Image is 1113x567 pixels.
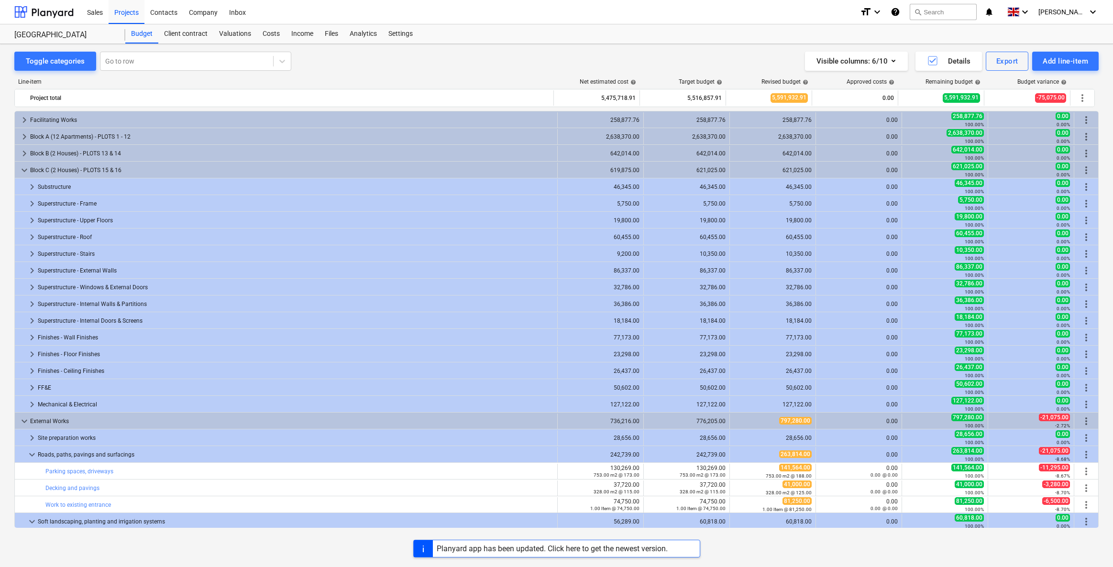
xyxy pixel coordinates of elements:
[158,24,213,44] div: Client contract
[1057,406,1070,412] small: 0.00%
[648,418,726,425] div: 776,205.00
[820,200,898,207] div: 0.00
[1080,349,1092,360] span: More actions
[820,217,898,224] div: 0.00
[648,435,726,441] div: 28,656.00
[734,184,812,190] div: 46,345.00
[820,167,898,174] div: 0.00
[1080,114,1092,126] span: More actions
[562,251,639,257] div: 9,200.00
[715,79,722,85] span: help
[1043,55,1088,67] div: Add line-item
[951,414,984,421] span: 797,280.00
[965,172,984,177] small: 100.00%
[1080,466,1092,477] span: More actions
[38,347,553,362] div: Finishes - Floor Finishes
[965,239,984,244] small: 100.00%
[955,213,984,220] span: 19,800.00
[1056,179,1070,187] span: 0.00
[1057,206,1070,211] small: 0.00%
[1057,440,1070,445] small: 0.00%
[14,78,554,85] div: Line-item
[955,430,984,438] span: 28,656.00
[562,184,639,190] div: 46,345.00
[562,368,639,374] div: 26,437.00
[955,280,984,287] span: 32,786.00
[965,189,984,194] small: 100.00%
[594,472,639,478] small: 753.00 m2 @ 173.00
[955,229,984,237] span: 60,455.00
[965,273,984,278] small: 100.00%
[734,167,812,174] div: 621,025.00
[562,217,639,224] div: 19,800.00
[965,306,984,311] small: 100.00%
[38,246,553,262] div: Superstructure - Stairs
[820,465,898,478] div: 0.00
[965,339,984,345] small: 100.00%
[26,298,38,310] span: keyboard_arrow_right
[38,213,553,228] div: Superstructure - Upper Floors
[734,384,812,391] div: 50,602.00
[1080,415,1092,427] span: More actions
[734,284,812,291] div: 32,786.00
[734,334,812,341] div: 77,173.00
[1056,330,1070,338] span: 0.00
[30,414,553,429] div: External Works
[887,79,894,85] span: help
[847,78,894,85] div: Approved costs
[1056,296,1070,304] span: 0.00
[734,133,812,140] div: 2,638,370.00
[648,334,726,341] div: 77,173.00
[26,55,85,67] div: Toggle categories
[1056,146,1070,153] span: 0.00
[38,447,553,462] div: Roads, paths, pavings and surfacings
[19,164,30,176] span: keyboard_arrow_down
[648,465,726,478] div: 130,269.00
[947,129,984,137] span: 2,638,370.00
[1056,397,1070,404] span: 0.00
[1080,215,1092,226] span: More actions
[1080,449,1092,460] span: More actions
[820,284,898,291] div: 0.00
[1057,373,1070,378] small: 0.00%
[38,179,553,195] div: Substructure
[648,301,726,307] div: 36,386.00
[1080,315,1092,327] span: More actions
[30,90,550,106] div: Project total
[648,167,726,174] div: 621,025.00
[38,229,553,245] div: Superstructure - Roof
[965,373,984,378] small: 100.00%
[1057,155,1070,161] small: 0.00%
[1032,52,1099,71] button: Add line-item
[965,423,984,428] small: 100.00%
[965,289,984,294] small: 100.00%
[562,317,639,324] div: 18,184.00
[779,464,812,471] span: 141,564.00
[734,267,812,274] div: 86,337.00
[965,155,984,161] small: 100.00%
[820,133,898,140] div: 0.00
[965,222,984,228] small: 100.00%
[820,334,898,341] div: 0.00
[648,284,726,291] div: 32,786.00
[1057,306,1070,311] small: 0.00%
[1059,79,1067,85] span: help
[1057,189,1070,194] small: 0.00%
[38,196,553,211] div: Superstructure - Frame
[26,349,38,360] span: keyboard_arrow_right
[1055,457,1070,462] small: -8.68%
[951,447,984,455] span: 263,814.00
[648,451,726,458] div: 242,739.00
[1055,423,1070,428] small: -2.72%
[26,265,38,276] span: keyboard_arrow_right
[648,200,726,207] div: 5,750.00
[734,317,812,324] div: 18,184.00
[1080,499,1092,511] span: More actions
[1057,390,1070,395] small: 0.00%
[820,301,898,307] div: 0.00
[965,139,984,144] small: 100.00%
[286,24,319,44] a: Income
[734,401,812,408] div: 127,122.00
[1056,112,1070,120] span: 0.00
[820,251,898,257] div: 0.00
